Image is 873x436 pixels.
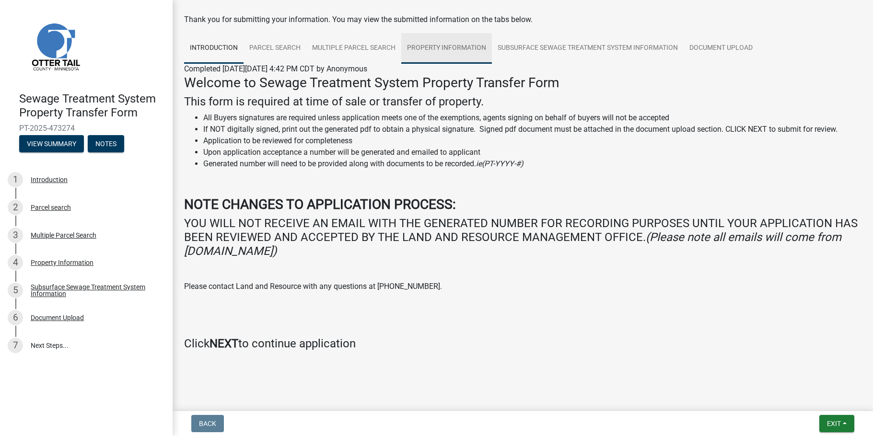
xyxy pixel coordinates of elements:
[8,228,23,243] div: 3
[203,124,861,135] li: If NOT digitally signed, print out the generated pdf to obtain a physical signature. Signed pdf d...
[184,196,456,212] strong: NOTE CHANGES TO APPLICATION PROCESS:
[184,217,861,258] h4: YOU WILL NOT RECEIVE AN EMAIL WITH THE GENERATED NUMBER FOR RECORDING PURPOSES UNTIL YOUR APPLICA...
[184,337,861,351] h4: Click to continue application
[8,310,23,325] div: 6
[203,158,861,170] li: Generated number will need to be provided along with documents to be recorded.
[8,172,23,187] div: 1
[492,33,684,64] a: Subsurface Sewage Treatment System Information
[199,420,216,427] span: Back
[244,33,306,64] a: Parcel search
[203,112,861,124] li: All Buyers signatures are required unless application meets one of the exemptions, agents signing...
[203,147,861,158] li: Upon application acceptance a number will be generated and emailed to applicant
[31,232,96,239] div: Multiple Parcel Search
[31,204,71,211] div: Parcel search
[203,135,861,147] li: Application to be reviewed for completeness
[401,33,492,64] a: Property Information
[827,420,841,427] span: Exit
[184,64,367,73] span: Completed [DATE][DATE] 4:42 PM CDT by Anonymous
[19,92,165,120] h4: Sewage Treatment System Property Transfer Form
[19,10,91,82] img: Otter Tail County, Minnesota
[8,255,23,270] div: 4
[31,176,68,183] div: Introduction
[191,415,224,432] button: Back
[684,33,758,64] a: Document Upload
[31,314,84,321] div: Document Upload
[31,284,157,297] div: Subsurface Sewage Treatment System Information
[184,95,861,109] h4: This form is required at time of sale or transfer of property.
[184,14,861,25] div: Thank you for submitting your information. You may view the submitted information on the tabs below.
[184,33,244,64] a: Introduction
[819,415,854,432] button: Exit
[184,281,861,292] p: Please contact Land and Resource with any questions at [PHONE_NUMBER].
[88,140,124,148] wm-modal-confirm: Notes
[31,259,93,266] div: Property Information
[210,337,238,350] strong: NEXT
[306,33,401,64] a: Multiple Parcel Search
[184,75,861,91] h3: Welcome to Sewage Treatment System Property Transfer Form
[8,338,23,353] div: 7
[8,283,23,298] div: 5
[19,135,84,152] button: View Summary
[88,135,124,152] button: Notes
[476,159,524,168] i: ie(PT-YYYY-#)
[19,124,153,133] span: PT-2025-473274
[184,230,841,258] i: (Please note all emails will come from [DOMAIN_NAME])
[19,140,84,148] wm-modal-confirm: Summary
[8,200,23,215] div: 2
